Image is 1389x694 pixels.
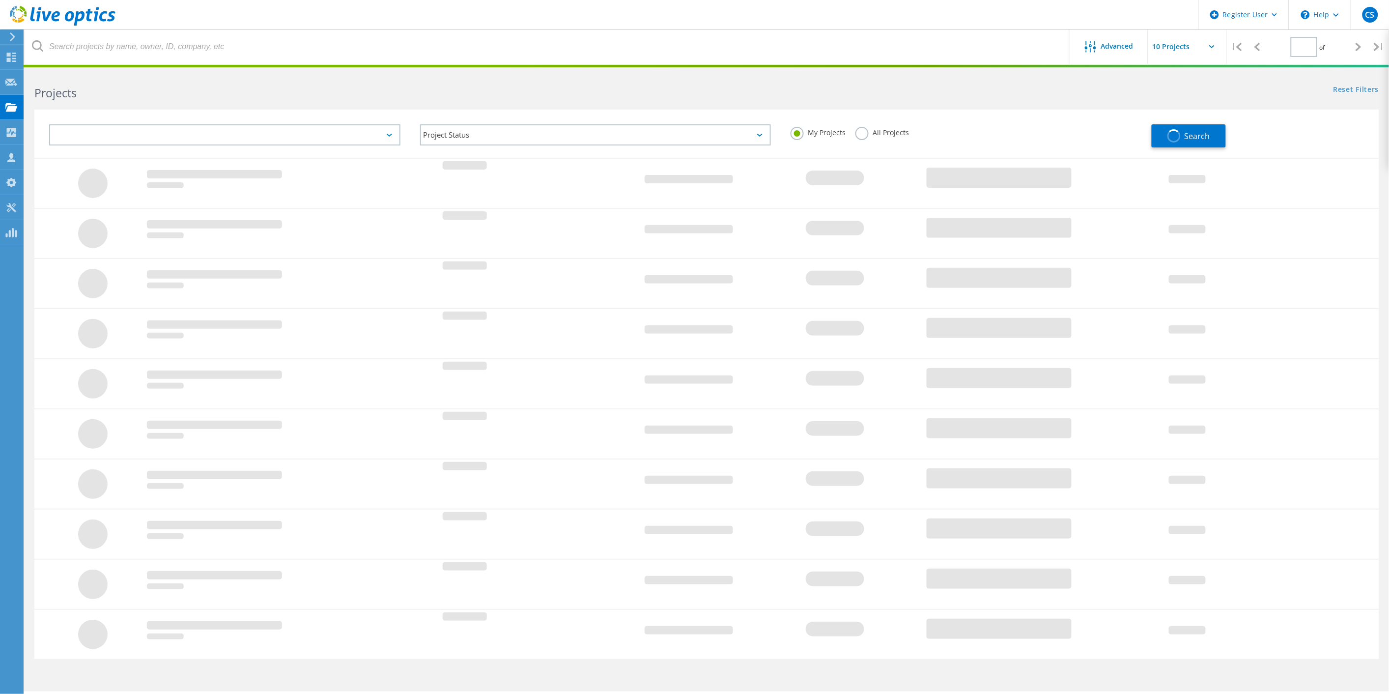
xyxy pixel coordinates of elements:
[1369,29,1389,64] div: |
[791,127,846,136] label: My Projects
[1185,131,1210,142] span: Search
[34,85,77,101] b: Projects
[420,124,771,145] div: Project Status
[1365,11,1375,19] span: CS
[1101,43,1134,50] span: Advanced
[10,21,115,28] a: Live Optics Dashboard
[855,127,909,136] label: All Projects
[1320,43,1325,52] span: of
[1152,124,1226,147] button: Search
[1227,29,1247,64] div: |
[1333,86,1379,94] a: Reset Filters
[25,29,1070,64] input: Search projects by name, owner, ID, company, etc
[1301,10,1310,19] svg: \n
